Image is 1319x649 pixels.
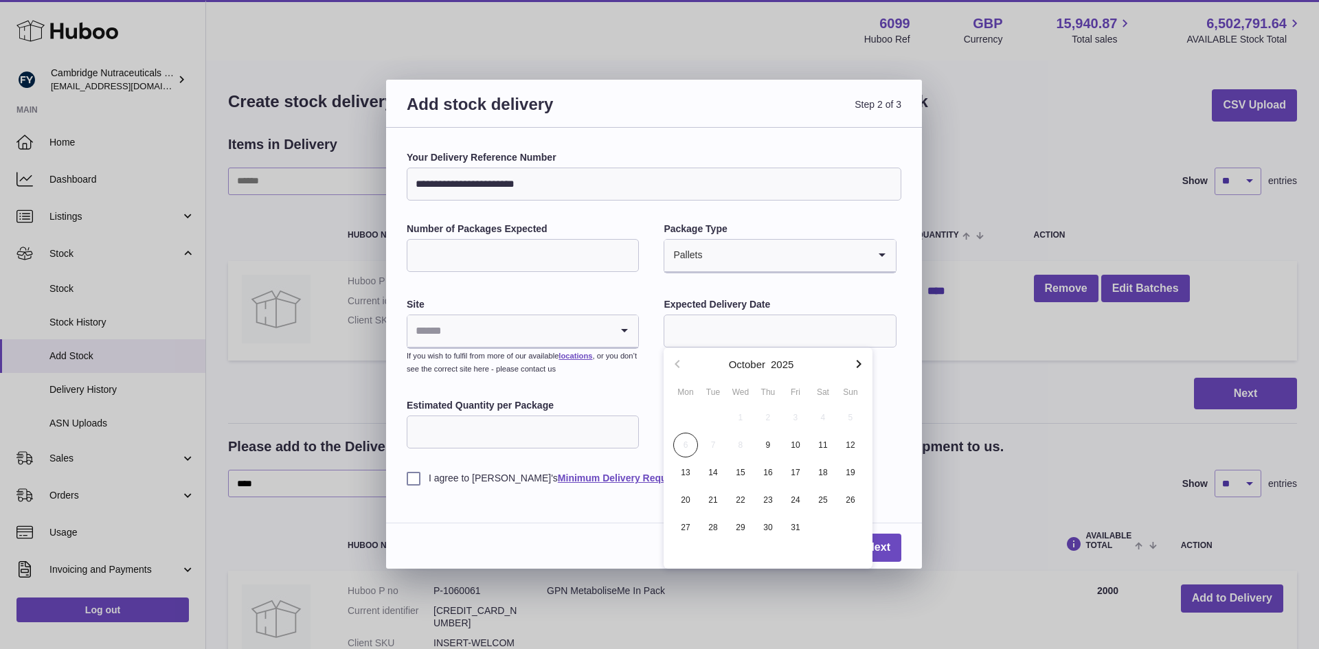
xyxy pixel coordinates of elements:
button: 21 [699,486,727,514]
span: 21 [701,488,725,512]
button: 24 [782,486,809,514]
span: 28 [701,515,725,540]
div: Fri [782,386,809,398]
div: Wed [727,386,754,398]
button: 12 [837,431,864,459]
span: 11 [811,433,835,457]
button: 19 [837,459,864,486]
div: Search for option [664,240,895,273]
span: 2 [756,405,780,430]
span: 18 [811,460,835,485]
span: 17 [783,460,808,485]
label: Estimated Quantity per Package [407,399,639,412]
span: 29 [728,515,753,540]
button: 9 [754,431,782,459]
span: 26 [838,488,863,512]
button: 7 [699,431,727,459]
span: 9 [756,433,780,457]
span: 13 [673,460,698,485]
button: 31 [782,514,809,541]
button: 13 [672,459,699,486]
label: Package Type [664,223,896,236]
button: 29 [727,514,754,541]
button: 25 [809,486,837,514]
span: 31 [783,515,808,540]
span: 3 [783,405,808,430]
button: 8 [727,431,754,459]
label: Number of Packages Expected [407,223,639,236]
span: 25 [811,488,835,512]
span: 12 [838,433,863,457]
div: Sat [809,386,837,398]
small: If you wish to fulfil from more of our available , or you don’t see the correct site here - pleas... [407,352,637,373]
div: Sun [837,386,864,398]
span: 14 [701,460,725,485]
span: Step 2 of 3 [654,93,901,131]
a: Next [855,534,901,562]
span: 16 [756,460,780,485]
div: Search for option [407,315,638,348]
a: locations [559,352,592,360]
button: 27 [672,514,699,541]
span: 10 [783,433,808,457]
span: 20 [673,488,698,512]
input: Search for option [703,240,868,271]
span: 23 [756,488,780,512]
button: 16 [754,459,782,486]
span: Pallets [664,240,703,271]
input: Search for option [407,315,611,347]
button: 14 [699,459,727,486]
button: 23 [754,486,782,514]
button: 15 [727,459,754,486]
button: 2 [754,404,782,431]
span: 7 [701,433,725,457]
label: Expected Delivery Date [664,298,896,311]
div: Mon [672,386,699,398]
span: 1 [728,405,753,430]
button: 4 [809,404,837,431]
span: 4 [811,405,835,430]
span: 15 [728,460,753,485]
button: 10 [782,431,809,459]
button: 11 [809,431,837,459]
button: 2025 [771,359,793,369]
button: 5 [837,404,864,431]
span: 5 [838,405,863,430]
span: 27 [673,515,698,540]
label: Your Delivery Reference Number [407,151,901,164]
a: Minimum Delivery Requirements [558,472,707,483]
button: 20 [672,486,699,514]
button: 30 [754,514,782,541]
button: 17 [782,459,809,486]
button: October [729,359,765,369]
button: 1 [727,404,754,431]
button: 3 [782,404,809,431]
span: 22 [728,488,753,512]
button: 18 [809,459,837,486]
span: 8 [728,433,753,457]
button: 26 [837,486,864,514]
div: Tue [699,386,727,398]
span: 6 [673,433,698,457]
span: 30 [756,515,780,540]
label: I agree to [PERSON_NAME]'s [407,472,901,485]
span: 24 [783,488,808,512]
button: 22 [727,486,754,514]
h3: Add stock delivery [407,93,654,131]
button: 28 [699,514,727,541]
label: Site [407,298,639,311]
button: 6 [672,431,699,459]
span: 19 [838,460,863,485]
div: Thu [754,386,782,398]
